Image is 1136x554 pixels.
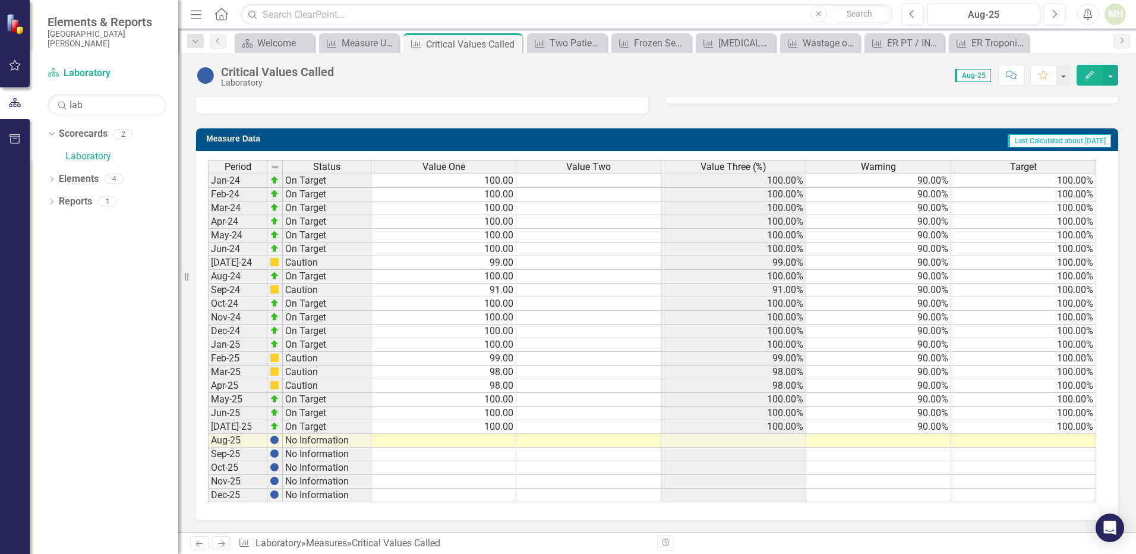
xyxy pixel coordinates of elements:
[270,367,279,376] img: cBAA0RP0Y6D5n+AAAAAElFTkSuQmCC
[270,380,279,390] img: cBAA0RP0Y6D5n+AAAAAElFTkSuQmCC
[65,150,178,163] a: Laboratory
[206,134,515,143] h3: Measure Data
[208,407,267,420] td: Jun-25
[806,229,951,243] td: 90.00%
[352,537,440,549] div: Critical Values Called
[221,65,334,78] div: Critical Values Called
[1096,514,1124,542] div: Open Intercom Messenger
[951,420,1096,434] td: 100.00%
[530,36,604,51] a: Two Patient Identifier Requirement
[270,462,279,472] img: BgCOk07PiH71IgAAAABJRU5ErkJggg==
[971,36,1025,51] div: ER Troponin Turn Around Time (TAT)
[371,407,516,420] td: 100.00
[270,394,279,404] img: zOikAAAAAElFTkSuQmCC
[371,229,516,243] td: 100.00
[208,202,267,215] td: Mar-24
[634,36,688,51] div: Frozen Section Turn Around Time (TAT)
[283,366,371,379] td: Caution
[951,297,1096,311] td: 100.00%
[371,379,516,393] td: 98.00
[806,366,951,379] td: 90.00%
[283,407,371,420] td: On Target
[113,129,132,139] div: 2
[283,229,371,243] td: On Target
[951,284,1096,297] td: 100.00%
[806,407,951,420] td: 90.00%
[806,188,951,202] td: 90.00%
[661,393,806,407] td: 100.00%
[48,67,166,80] a: Laboratory
[283,284,371,297] td: Caution
[371,366,516,379] td: 98.00
[208,325,267,338] td: Dec-24
[208,338,267,352] td: Jan-25
[614,36,688,51] a: Frozen Section Turn Around Time (TAT)
[806,284,951,297] td: 90.00%
[951,393,1096,407] td: 100.00%
[98,197,117,207] div: 1
[59,172,99,186] a: Elements
[283,352,371,366] td: Caution
[951,407,1096,420] td: 100.00%
[803,36,857,51] div: Wastage of Blood Products
[270,353,279,363] img: cBAA0RP0Y6D5n+AAAAAElFTkSuQmCC
[270,421,279,431] img: zOikAAAAAElFTkSuQmCC
[867,36,941,51] a: ER PT / INR Turn Around Time (TAT)
[371,256,516,270] td: 99.00
[238,36,311,51] a: Welcome
[861,162,896,172] span: Warning
[951,174,1096,188] td: 100.00%
[6,14,27,34] img: ClearPoint Strategy
[283,338,371,352] td: On Target
[270,175,279,185] img: zOikAAAAAElFTkSuQmCC
[661,270,806,284] td: 100.00%
[342,36,396,51] div: Measure Update Report
[951,366,1096,379] td: 100.00%
[806,379,951,393] td: 90.00%
[806,174,951,188] td: 90.00%
[270,216,279,226] img: zOikAAAAAElFTkSuQmCC
[208,434,267,448] td: Aug-25
[283,461,371,475] td: No Information
[283,297,371,311] td: On Target
[371,311,516,325] td: 100.00
[270,162,280,172] img: 8DAGhfEEPCf229AAAAAElFTkSuQmCC
[806,338,951,352] td: 90.00%
[422,162,465,172] span: Value One
[48,29,166,49] small: [GEOGRAPHIC_DATA][PERSON_NAME]
[241,4,892,25] input: Search ClearPoint...
[806,270,951,284] td: 90.00%
[951,325,1096,338] td: 100.00%
[661,352,806,366] td: 99.00%
[661,325,806,338] td: 100.00%
[283,448,371,461] td: No Information
[255,537,301,549] a: Laboratory
[105,174,124,184] div: 4
[283,475,371,489] td: No Information
[322,36,396,51] a: Measure Update Report
[806,297,951,311] td: 90.00%
[283,270,371,284] td: On Target
[952,36,1025,51] a: ER Troponin Turn Around Time (TAT)
[221,78,334,87] div: Laboratory
[208,420,267,434] td: [DATE]-25
[283,379,371,393] td: Caution
[371,338,516,352] td: 100.00
[951,229,1096,243] td: 100.00%
[661,202,806,215] td: 100.00%
[283,489,371,502] td: No Information
[951,202,1096,215] td: 100.00%
[371,393,516,407] td: 100.00
[806,202,951,215] td: 90.00%
[806,243,951,256] td: 90.00%
[661,215,806,229] td: 100.00%
[270,476,279,486] img: BgCOk07PiH71IgAAAABJRU5ErkJggg==
[1010,162,1037,172] span: Target
[59,195,92,209] a: Reports
[371,243,516,256] td: 100.00
[270,244,279,253] img: zOikAAAAAElFTkSuQmCC
[927,4,1040,25] button: Aug-25
[661,379,806,393] td: 98.00%
[661,366,806,379] td: 98.00%
[951,352,1096,366] td: 100.00%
